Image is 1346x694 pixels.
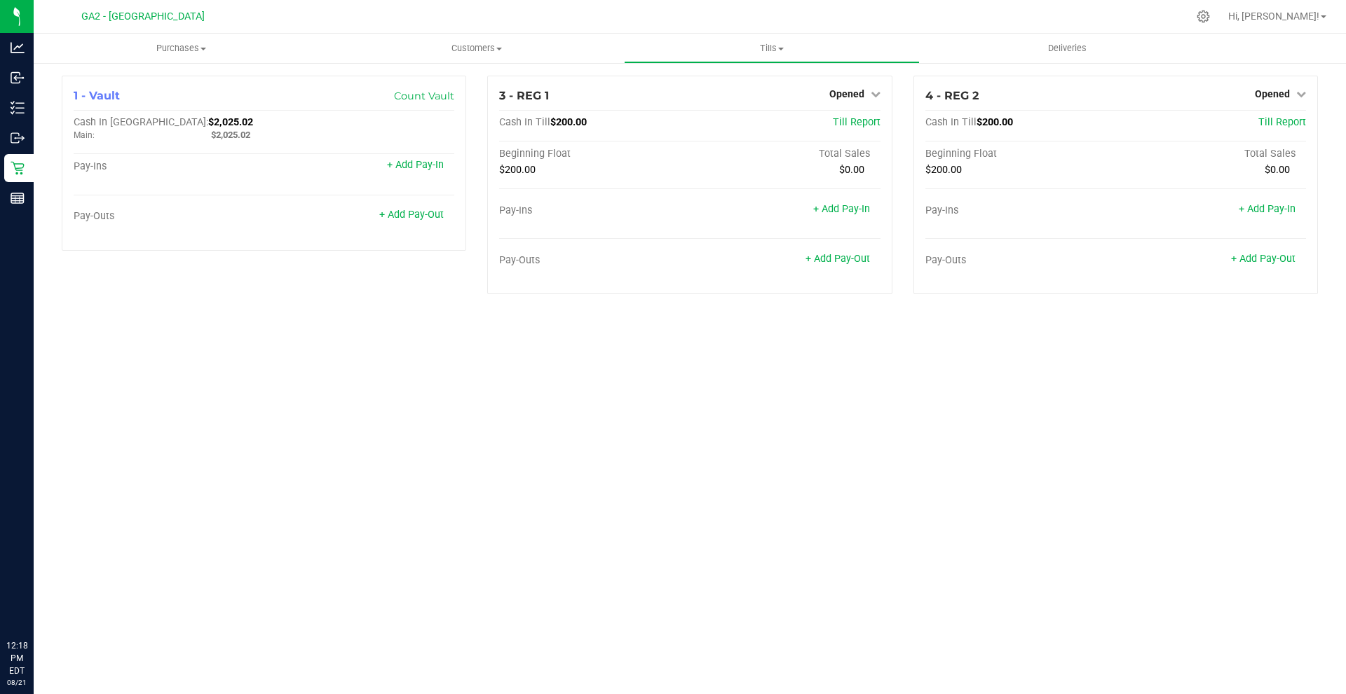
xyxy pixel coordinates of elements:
inline-svg: Reports [11,191,25,205]
iframe: Resource center [14,582,56,624]
div: Pay-Ins [925,204,1116,217]
a: + Add Pay-In [813,203,870,215]
span: Customers [329,42,623,55]
span: $200.00 [925,164,962,176]
span: Opened [1255,88,1290,99]
p: 12:18 PM EDT [6,639,27,677]
p: 08/21 [6,677,27,688]
div: Pay-Outs [74,210,264,223]
inline-svg: Inventory [11,101,25,115]
span: $0.00 [839,164,864,176]
div: Manage settings [1195,10,1212,23]
inline-svg: Analytics [11,41,25,55]
span: $2,025.02 [208,116,253,128]
span: Cash In [GEOGRAPHIC_DATA]: [74,116,208,128]
div: Pay-Outs [925,254,1116,267]
span: 1 - Vault [74,89,120,102]
span: $200.00 [499,164,536,176]
a: Till Report [1258,116,1306,128]
span: Cash In Till [925,116,977,128]
a: Tills [624,34,919,63]
span: Hi, [PERSON_NAME]! [1228,11,1319,22]
span: 4 - REG 2 [925,89,979,102]
a: Count Vault [394,90,454,102]
a: + Add Pay-In [387,159,444,171]
div: Pay-Ins [499,204,690,217]
a: Deliveries [920,34,1215,63]
inline-svg: Retail [11,161,25,175]
span: Purchases [34,42,329,55]
span: GA2 - [GEOGRAPHIC_DATA] [81,11,205,22]
span: $0.00 [1265,164,1290,176]
span: Opened [829,88,864,99]
a: + Add Pay-Out [1231,253,1296,265]
a: + Add Pay-In [1239,203,1296,215]
inline-svg: Inbound [11,71,25,85]
span: $200.00 [977,116,1013,128]
div: Total Sales [690,148,881,160]
a: Till Report [833,116,881,128]
inline-svg: Outbound [11,131,25,145]
a: Purchases [34,34,329,63]
a: Customers [329,34,624,63]
span: Tills [625,42,918,55]
span: $2,025.02 [211,130,250,140]
a: + Add Pay-Out [379,209,444,221]
span: $200.00 [550,116,587,128]
a: + Add Pay-Out [805,253,870,265]
span: Deliveries [1029,42,1106,55]
span: Cash In Till [499,116,550,128]
span: Main: [74,130,95,140]
div: Beginning Float [925,148,1116,160]
span: 3 - REG 1 [499,89,549,102]
div: Pay-Outs [499,254,690,267]
div: Pay-Ins [74,160,264,173]
div: Total Sales [1115,148,1306,160]
div: Beginning Float [499,148,690,160]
